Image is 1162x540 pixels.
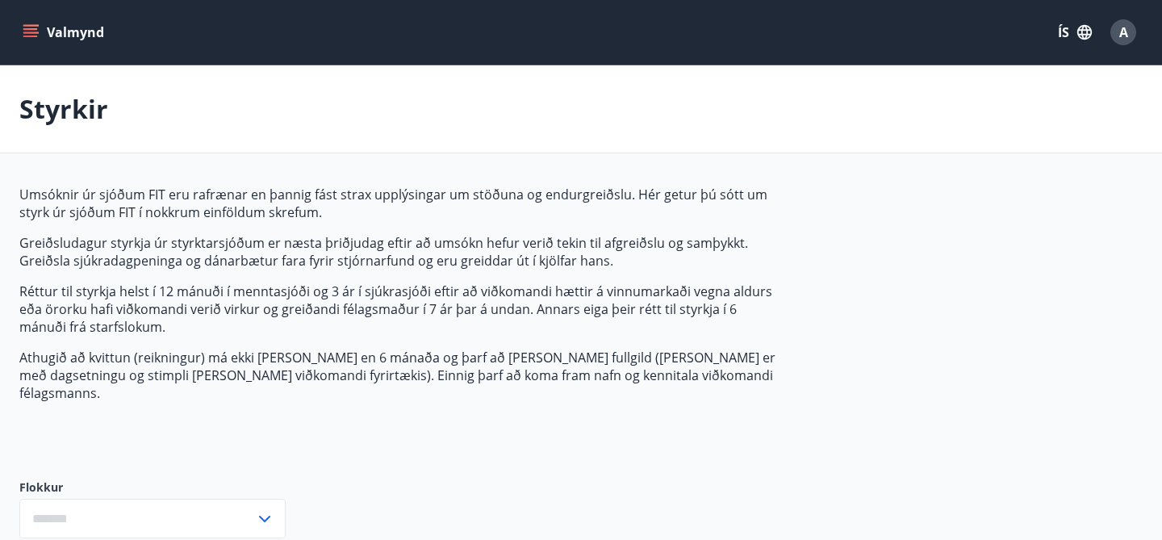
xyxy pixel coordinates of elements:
p: Styrkir [19,91,108,127]
button: menu [19,18,111,47]
button: ÍS [1049,18,1101,47]
p: Réttur til styrkja helst í 12 mánuði í menntasjóði og 3 ár í sjúkrasjóði eftir að viðkomandi hætt... [19,283,781,336]
button: A [1104,13,1143,52]
p: Greiðsludagur styrkja úr styrktarsjóðum er næsta þriðjudag eftir að umsókn hefur verið tekin til ... [19,234,781,270]
p: Athugið að kvittun (reikningur) má ekki [PERSON_NAME] en 6 mánaða og þarf að [PERSON_NAME] fullgi... [19,349,781,402]
span: A [1119,23,1128,41]
p: Umsóknir úr sjóðum FIT eru rafrænar en þannig fást strax upplýsingar um stöðuna og endurgreiðslu.... [19,186,781,221]
label: Flokkur [19,479,286,496]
